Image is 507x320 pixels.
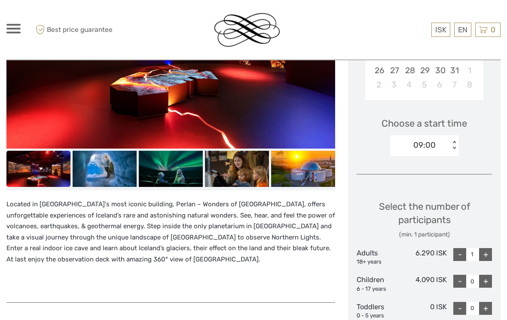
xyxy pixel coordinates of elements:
[387,78,402,92] div: Choose Monday, November 3rd, 2025
[402,64,417,78] div: Choose Tuesday, October 28th, 2025
[447,64,462,78] div: Choose Friday, October 31st, 2025
[357,286,402,294] div: 6 - 17 years
[417,78,432,92] div: Choose Wednesday, November 5th, 2025
[489,25,497,34] span: 0
[454,23,471,37] div: EN
[34,23,130,37] span: Best price guarantee
[139,151,203,187] img: 11f4c21ba9b74905a6677c27c5a05d3e_slider_thumbnail.jpeg
[371,64,386,78] div: Choose Sunday, October 26th, 2025
[479,275,492,288] div: +
[453,302,466,315] div: -
[271,151,335,187] img: 75af2149db9d43408f5c3b4e5df07b4a_slider_thumbnail.jpeg
[453,249,466,261] div: -
[357,200,492,239] div: Select the number of participants
[6,199,335,265] p: Located in [GEOGRAPHIC_DATA]'s most iconic building, Perlan – Wonders of [GEOGRAPHIC_DATA], offer...
[214,13,280,47] img: Reykjavik Residence
[99,13,109,24] button: Open LiveChat chat widget
[413,140,436,151] div: 09:00
[6,151,70,187] img: 51d92a70bcab4327926f61e8f7824b71_slider_thumbnail.jpeg
[479,302,492,315] div: +
[402,78,417,92] div: Choose Tuesday, November 4th, 2025
[453,275,466,288] div: -
[205,151,269,187] img: 23e2da6b665c4b09b1a35bec2c7a78d6_slider_thumbnail.jpeg
[371,78,386,92] div: Choose Sunday, November 2nd, 2025
[462,78,477,92] div: Choose Saturday, November 8th, 2025
[462,64,477,78] div: Choose Saturday, November 1st, 2025
[357,249,402,267] div: Adults
[357,275,402,293] div: Children
[450,141,458,150] div: < >
[12,15,97,22] p: We're away right now. Please check back later!
[382,117,467,130] span: Choose a start time
[447,78,462,92] div: Choose Friday, November 7th, 2025
[387,64,402,78] div: Choose Monday, October 27th, 2025
[357,231,492,239] div: (min. 1 participant)
[73,151,137,187] img: a9e0ff9320404d038d2ae82f05bb2fb2_slider_thumbnail.jpeg
[435,25,446,34] span: ISK
[479,249,492,261] div: +
[402,275,447,293] div: 4.090 ISK
[417,64,432,78] div: Choose Wednesday, October 29th, 2025
[432,64,447,78] div: Choose Thursday, October 30th, 2025
[402,249,447,267] div: 6.290 ISK
[432,78,447,92] div: Choose Thursday, November 6th, 2025
[357,258,402,267] div: 18+ years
